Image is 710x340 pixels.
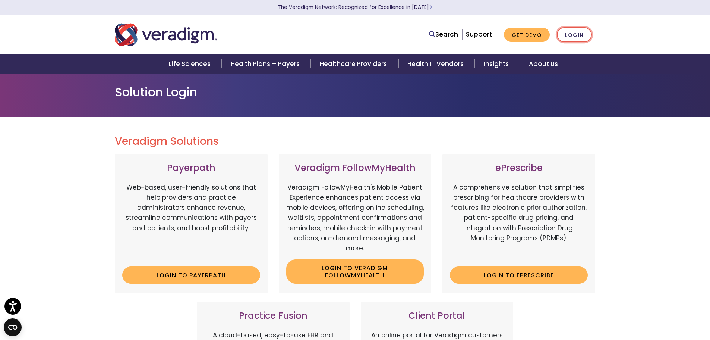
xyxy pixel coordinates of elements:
h2: Veradigm Solutions [115,135,596,148]
h3: Veradigm FollowMyHealth [286,163,424,174]
span: Learn More [429,4,432,11]
a: Login [557,27,592,43]
a: About Us [520,54,567,74]
h3: Practice Fusion [204,311,342,321]
h3: ePrescribe [450,163,588,174]
a: Health Plans + Payers [222,54,311,74]
h3: Payerpath [122,163,260,174]
a: Life Sciences [160,54,222,74]
a: Search [429,29,458,40]
h3: Client Portal [368,311,506,321]
p: Web-based, user-friendly solutions that help providers and practice administrators enhance revenu... [122,183,260,261]
a: Insights [475,54,520,74]
p: Veradigm FollowMyHealth's Mobile Patient Experience enhances patient access via mobile devices, o... [286,183,424,253]
a: Login to Payerpath [122,266,260,284]
a: Support [466,30,492,39]
img: Veradigm logo [115,22,217,47]
button: Open CMP widget [4,318,22,336]
p: A comprehensive solution that simplifies prescribing for healthcare providers with features like ... [450,183,588,261]
a: Login to Veradigm FollowMyHealth [286,259,424,284]
a: The Veradigm Network: Recognized for Excellence in [DATE]Learn More [278,4,432,11]
h1: Solution Login [115,85,596,99]
iframe: Drift Chat Widget [567,286,701,331]
a: Login to ePrescribe [450,266,588,284]
a: Healthcare Providers [311,54,398,74]
a: Health IT Vendors [398,54,475,74]
a: Get Demo [504,28,550,42]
